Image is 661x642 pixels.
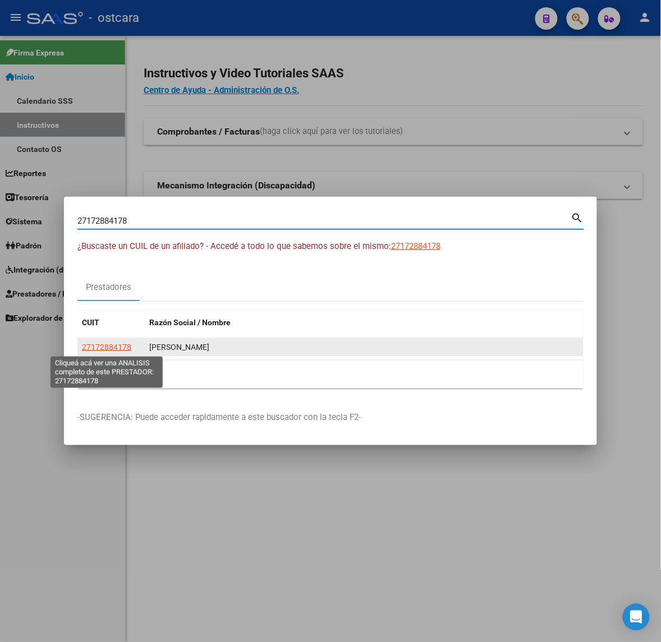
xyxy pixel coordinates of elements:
div: Open Intercom Messenger [623,604,650,631]
datatable-header-cell: Razón Social / Nombre [145,311,584,335]
p: -SUGERENCIA: Puede acceder rapidamente a este buscador con la tecla F2- [77,411,584,424]
datatable-header-cell: CUIT [77,311,145,335]
span: ¿Buscaste un CUIL de un afiliado? - Accedé a todo lo que sabemos sobre el mismo: [77,241,391,251]
span: 27172884178 [391,241,440,251]
div: [PERSON_NAME] [149,341,579,354]
span: 27172884178 [82,343,131,352]
mat-icon: search [571,210,584,224]
span: Razón Social / Nombre [149,318,231,327]
span: CUIT [82,318,99,327]
div: 1 total [77,361,584,389]
div: Prestadores [86,281,131,294]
